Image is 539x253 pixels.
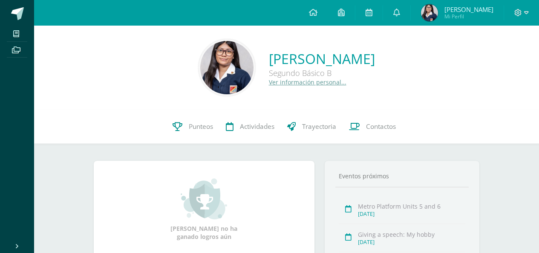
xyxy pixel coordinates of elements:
div: Metro Platform Units 5 and 6 [358,202,465,210]
span: Trayectoria [302,122,336,131]
a: Actividades [219,110,281,144]
img: 4e055bdcdcfd7adb8f4dbebb900e717d.png [200,41,254,94]
div: [DATE] [358,238,465,246]
span: Punteos [189,122,213,131]
span: [PERSON_NAME] [444,5,493,14]
div: Eventos próximos [335,172,469,180]
div: [PERSON_NAME] no ha ganado logros aún [161,177,247,241]
a: Contactos [343,110,402,144]
a: Trayectoria [281,110,343,144]
span: Contactos [366,122,396,131]
div: Giving a speech: My hobby [358,230,465,238]
div: Segundo Básico B [269,68,375,78]
img: achievement_small.png [181,177,227,220]
img: 110091913e7e8b7ef55f169950911861.png [421,4,438,21]
a: [PERSON_NAME] [269,49,375,68]
a: Ver información personal... [269,78,346,86]
a: Punteos [166,110,219,144]
div: [DATE] [358,210,465,218]
span: Actividades [240,122,274,131]
span: Mi Perfil [444,13,493,20]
